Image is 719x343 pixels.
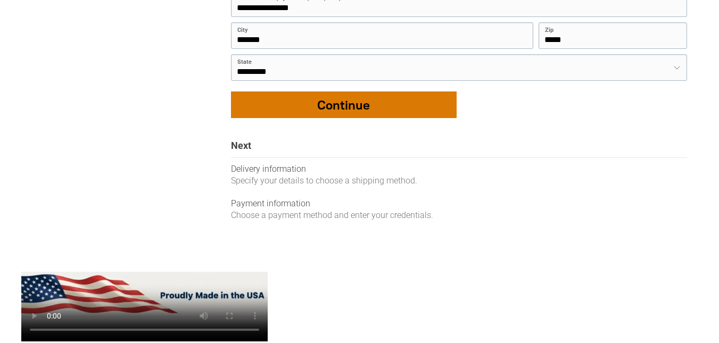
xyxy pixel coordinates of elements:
[539,22,687,49] input: Zip
[231,163,687,175] div: Delivery information
[231,198,687,210] div: Payment information
[231,22,533,49] input: City
[231,175,687,187] div: Specify your details to choose a shipping method.
[231,139,687,157] div: Next
[231,210,687,221] div: Choose a payment method and enter your credentials.
[231,91,457,118] button: Continue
